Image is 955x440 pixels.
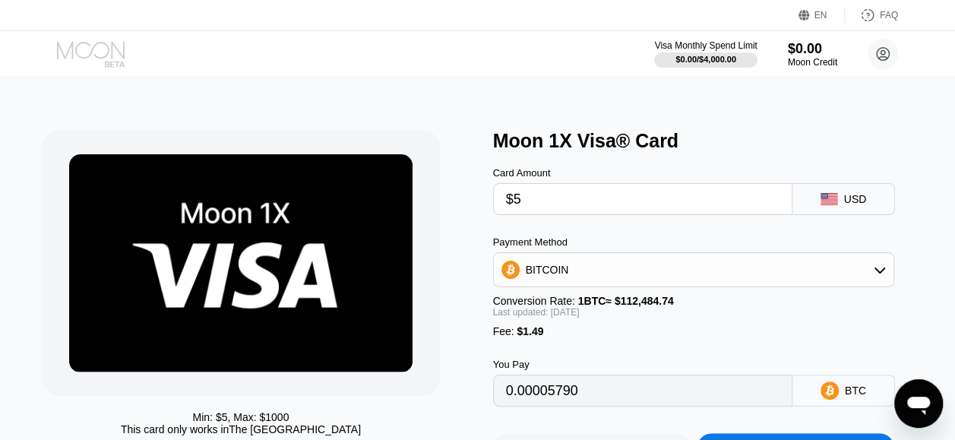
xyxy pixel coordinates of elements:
iframe: Button to launch messaging window [894,379,943,428]
div: Min: $ 5 , Max: $ 1000 [192,411,289,423]
div: Last updated: [DATE] [493,307,894,318]
div: Conversion Rate: [493,295,894,307]
div: $0.00 [788,41,837,57]
div: EN [814,10,827,21]
div: USD [844,193,867,205]
div: $0.00 / $4,000.00 [675,55,736,64]
div: BITCOIN [494,255,893,285]
div: FAQ [880,10,898,21]
span: 1 BTC ≈ $112,484.74 [578,295,674,307]
div: This card only works in The [GEOGRAPHIC_DATA] [121,423,361,435]
div: Visa Monthly Spend Limit$0.00/$4,000.00 [654,40,757,68]
span: $1.49 [517,325,543,337]
div: Visa Monthly Spend Limit [654,40,757,51]
div: Card Amount [493,167,792,179]
div: Fee : [493,325,894,337]
div: You Pay [493,359,792,370]
div: Moon Credit [788,57,837,68]
div: BITCOIN [526,264,569,276]
div: EN [798,8,845,23]
div: Moon 1X Visa® Card [493,130,928,152]
div: Payment Method [493,236,894,248]
div: FAQ [845,8,898,23]
div: BTC [845,385,866,397]
div: $0.00Moon Credit [788,41,837,68]
input: $0.00 [506,184,779,214]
